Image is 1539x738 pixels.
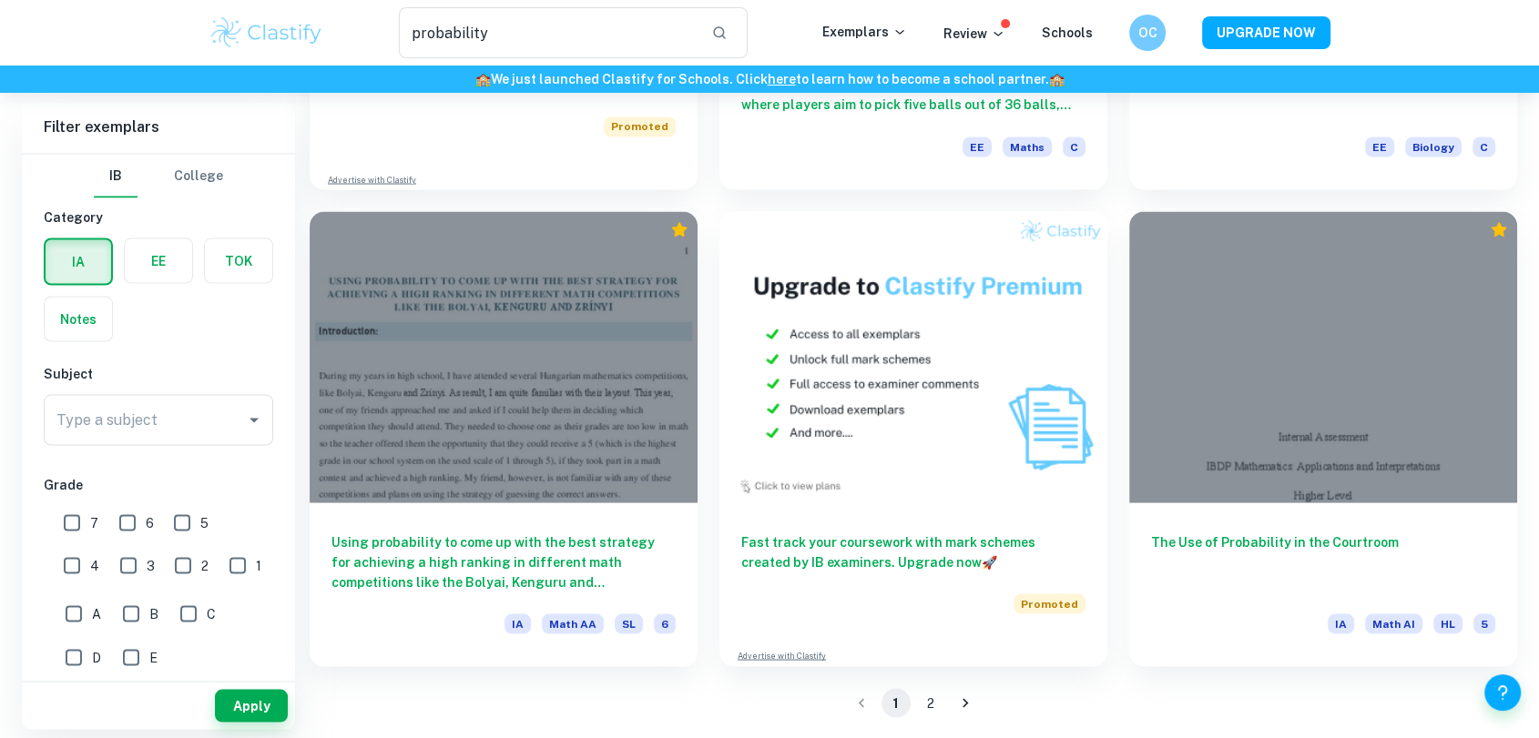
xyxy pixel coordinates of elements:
a: The Use of Probability in the CourtroomIAMath AIHL5 [1129,211,1517,665]
div: Premium [670,220,688,238]
span: 5 [200,512,209,532]
nav: pagination navigation [844,688,983,717]
span: Math AA [542,613,604,633]
span: C [1063,136,1085,157]
div: Premium [1490,220,1508,238]
a: here [768,72,796,86]
button: IA [46,239,111,283]
span: HL [1433,613,1463,633]
img: Clastify logo [209,15,324,51]
p: Exemplars [822,22,907,42]
button: Apply [215,689,288,722]
span: C [1473,136,1495,157]
span: Math AI [1365,613,1422,633]
h6: Grade [44,474,273,494]
button: UPGRADE NOW [1202,16,1330,49]
span: A [92,603,101,623]
span: 2 [201,555,209,575]
h6: We just launched Clastify for Schools. Click to learn how to become a school partner. [4,69,1535,89]
span: 5 [1473,613,1495,633]
span: 7 [90,512,98,532]
span: 3 [147,555,155,575]
span: EE [1365,136,1394,157]
span: 🏫 [1049,72,1065,86]
h6: The Use of Probability in the Courtroom [1151,531,1495,591]
button: Open [241,407,267,432]
span: 6 [146,512,154,532]
span: 🏫 [475,72,491,86]
span: D [92,647,101,667]
span: 🚀 [982,554,997,569]
span: Biology [1405,136,1462,157]
input: Search for any exemplars... [399,7,697,58]
button: Go to page 2 [916,688,945,717]
button: OC [1129,15,1166,51]
span: Promoted [604,116,676,136]
span: E [149,647,158,667]
span: Maths [1003,136,1052,157]
button: Help and Feedback [1484,674,1521,711]
span: 6 [654,613,676,633]
button: Notes [45,297,112,340]
a: Advertise with Clastify [738,649,826,662]
span: 1 [256,555,261,575]
button: EE [125,238,192,282]
h6: Subject [44,363,273,383]
button: page 1 [882,688,911,717]
a: Schools [1042,25,1093,40]
span: SL [615,613,643,633]
span: EE [963,136,992,157]
a: Using probability to come up with the best strategy for achieving a high ranking in different mat... [310,211,698,665]
span: Promoted [1014,593,1085,613]
h6: Fast track your coursework with mark schemes created by IB examiners. Upgrade now [741,531,1085,571]
img: Thumbnail [719,211,1107,501]
h6: Filter exemplars [22,102,295,153]
button: College [174,154,223,197]
h6: OC [1137,23,1158,43]
h6: Category [44,207,273,227]
p: Review [943,24,1005,44]
button: TOK [205,238,272,282]
h6: Using probability to come up with the best strategy for achieving a high ranking in different mat... [331,531,676,591]
button: Go to next page [951,688,980,717]
button: IB [94,154,138,197]
span: 4 [90,555,99,575]
div: Filter type choice [94,154,223,197]
span: IA [1328,613,1354,633]
span: B [149,603,158,623]
a: Advertise with Clastify [328,173,416,186]
span: IA [505,613,531,633]
span: C [207,603,216,623]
